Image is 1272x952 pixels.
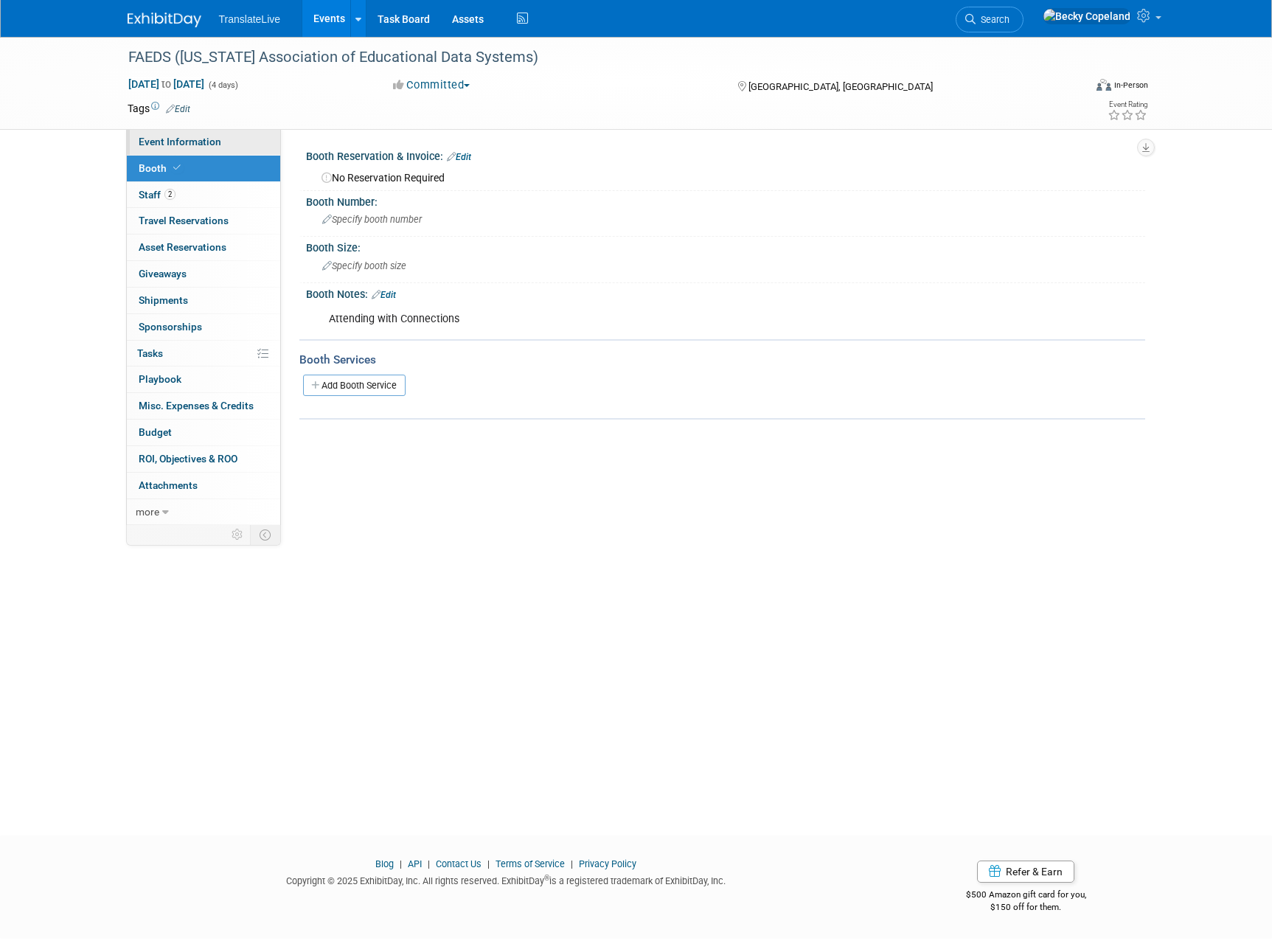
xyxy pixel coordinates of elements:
[977,861,1074,883] a: Refer & Earn
[128,871,886,888] div: Copyright © 2025 ExhibitDay, Inc. All rights reserved. ExhibitDay is a registered trademark of Ex...
[127,314,280,340] a: Sponsorships
[166,104,190,114] a: Edit
[907,879,1145,913] div: $500 Amazon gift card for you,
[128,13,201,27] img: ExhibitDay
[128,77,205,91] span: [DATE] [DATE]
[139,189,175,201] span: Staff
[127,366,280,392] a: Playbook
[303,375,406,396] a: Add Booth Service
[164,189,175,200] span: 2
[306,145,1145,164] div: Booth Reservation & Invoice:
[139,453,237,465] span: ROI, Objectives & ROO
[127,208,280,234] a: Travel Reservations
[207,80,238,90] span: (4 days)
[127,420,280,445] a: Budget
[159,78,173,90] span: to
[579,858,636,869] a: Privacy Policy
[139,136,221,147] span: Event Information
[436,858,482,869] a: Contact Us
[1043,8,1131,24] img: Becky Copeland
[139,268,187,279] span: Giveaways
[319,305,983,334] div: Attending with Connections
[544,874,549,882] sup: ®
[306,191,1145,209] div: Booth Number:
[139,426,172,438] span: Budget
[127,341,280,366] a: Tasks
[907,901,1145,914] div: $150 off for them.
[136,506,159,518] span: more
[139,400,254,411] span: Misc. Expenses & Credits
[128,101,190,116] td: Tags
[139,162,184,174] span: Booth
[306,237,1145,255] div: Booth Size:
[447,152,471,162] a: Edit
[127,288,280,313] a: Shipments
[956,7,1023,32] a: Search
[299,352,1145,368] div: Booth Services
[748,81,933,92] span: [GEOGRAPHIC_DATA], [GEOGRAPHIC_DATA]
[139,373,181,385] span: Playbook
[127,156,280,181] a: Booth
[139,294,188,306] span: Shipments
[567,858,577,869] span: |
[1108,101,1147,108] div: Event Rating
[127,499,280,525] a: more
[375,858,394,869] a: Blog
[127,182,280,208] a: Staff2
[976,14,1009,25] span: Search
[388,77,476,93] button: Committed
[1097,79,1111,91] img: Format-Inperson.png
[127,129,280,155] a: Event Information
[137,347,163,359] span: Tasks
[306,283,1145,302] div: Booth Notes:
[1113,80,1148,91] div: In-Person
[219,13,281,25] span: TranslateLive
[173,164,181,172] i: Booth reservation complete
[408,858,422,869] a: API
[139,321,202,333] span: Sponsorships
[127,234,280,260] a: Asset Reservations
[317,167,1134,185] div: No Reservation Required
[225,525,251,544] td: Personalize Event Tab Strip
[123,44,1062,71] div: FAEDS ([US_STATE] Association of Educational Data Systems)
[127,393,280,419] a: Misc. Expenses & Credits
[424,858,434,869] span: |
[139,215,229,226] span: Travel Reservations
[139,479,198,491] span: Attachments
[322,214,422,225] span: Specify booth number
[250,525,280,544] td: Toggle Event Tabs
[484,858,493,869] span: |
[496,858,565,869] a: Terms of Service
[997,77,1149,99] div: Event Format
[127,446,280,472] a: ROI, Objectives & ROO
[127,473,280,498] a: Attachments
[322,260,406,271] span: Specify booth size
[372,290,396,300] a: Edit
[127,261,280,287] a: Giveaways
[396,858,406,869] span: |
[139,241,226,253] span: Asset Reservations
